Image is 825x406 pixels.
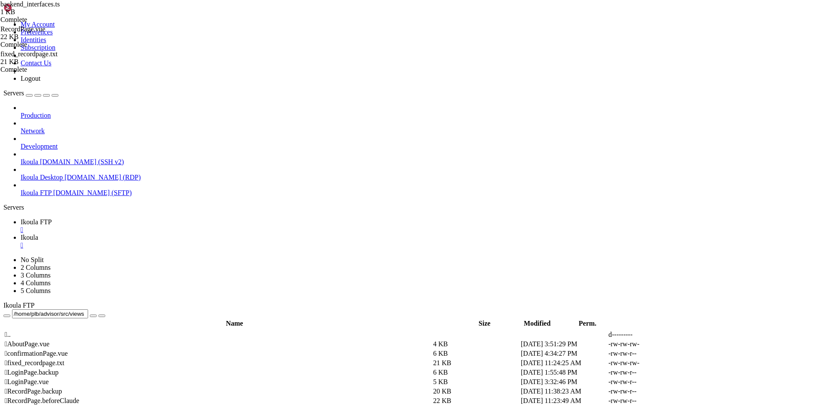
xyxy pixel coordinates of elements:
[0,50,58,58] span: fixed_recordpage.txt
[0,58,86,66] div: 21 KB
[0,16,86,24] div: Complete
[0,0,60,8] span: backend_interfaces.ts
[0,25,45,33] span: RecordPage.vue
[0,41,86,49] div: Complete
[0,50,86,66] span: fixed_recordpage.txt
[0,25,86,41] span: RecordPage.vue
[0,66,86,73] div: Complete
[0,8,86,16] div: 1 KB
[0,0,86,16] span: backend_interfaces.ts
[0,33,86,41] div: 22 KB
